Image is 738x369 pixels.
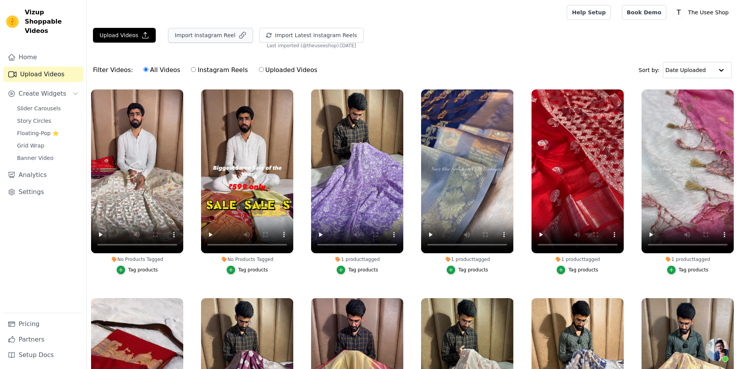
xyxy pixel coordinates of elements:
div: 1 product tagged [642,256,734,263]
div: No Products Tagged [201,256,293,263]
button: Tag products [557,266,598,274]
input: Uploaded Videos [259,67,264,72]
input: All Videos [143,67,148,72]
div: Sort by: [639,62,732,78]
div: Tag products [679,267,709,273]
div: 1 product tagged [421,256,513,263]
span: Floating-Pop ⭐ [17,129,59,137]
button: Create Widgets [3,86,83,101]
button: Upload Videos [93,28,156,43]
a: Floating-Pop ⭐ [12,128,83,139]
div: Tag products [458,267,488,273]
p: The Usee Shop [685,5,732,19]
text: T [676,9,681,16]
div: 1 product tagged [532,256,624,263]
a: Help Setup [567,5,611,20]
span: Banner Video [17,154,53,162]
span: Last imported (@ theuseeshop ): [DATE] [267,43,356,49]
a: Banner Video [12,153,83,163]
a: Slider Carousels [12,103,83,114]
label: All Videos [143,65,181,75]
a: Settings [3,184,83,200]
a: Setup Docs [3,347,83,363]
a: Analytics [3,167,83,183]
div: Tag products [568,267,598,273]
div: 1 product tagged [311,256,403,263]
button: Tag products [117,266,158,274]
button: Tag products [667,266,709,274]
a: Partners [3,332,83,347]
span: Slider Carousels [17,105,61,112]
div: Tag products [238,267,268,273]
button: Tag products [227,266,268,274]
button: Tag products [447,266,488,274]
span: Create Widgets [19,89,66,98]
button: Import Latest Instagram Reels [259,28,364,43]
label: Uploaded Videos [258,65,318,75]
a: Grid Wrap [12,140,83,151]
span: Story Circles [17,117,51,125]
button: Tag products [337,266,378,274]
input: Instagram Reels [191,67,196,72]
div: No Products Tagged [91,256,183,263]
button: T The Usee Shop [673,5,732,19]
button: Import Instagram Reel [168,28,253,43]
div: Open chat [705,338,729,361]
div: Tag products [128,267,158,273]
a: Upload Videos [3,67,83,82]
a: Pricing [3,316,83,332]
span: Grid Wrap [17,142,44,149]
div: Tag products [348,267,378,273]
a: Story Circles [12,115,83,126]
span: Vizup Shoppable Videos [25,8,80,36]
div: Filter Videos: [93,61,322,79]
a: Home [3,50,83,65]
label: Instagram Reels [191,65,248,75]
a: Book Demo [622,5,666,20]
img: Vizup [6,15,19,28]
